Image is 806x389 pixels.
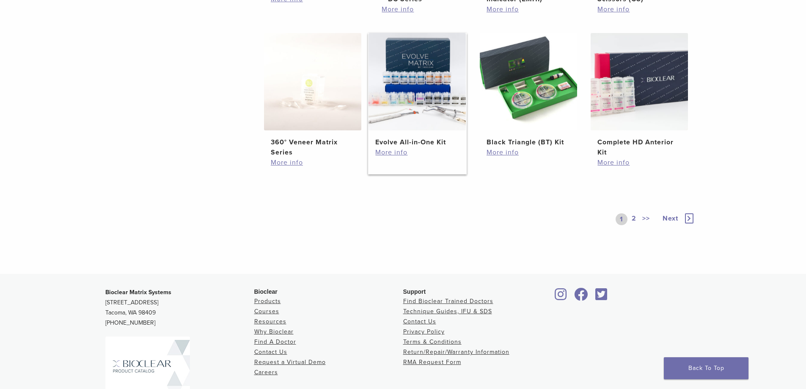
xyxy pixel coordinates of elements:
[403,318,436,325] a: Contact Us
[663,214,678,223] span: Next
[254,338,296,345] a: Find A Doctor
[271,157,355,168] a: More info
[403,298,493,305] a: Find Bioclear Trained Doctors
[641,213,652,225] a: >>
[254,369,278,376] a: Careers
[597,4,681,14] a: More info
[375,147,459,157] a: More info
[664,357,748,379] a: Back To Top
[254,288,278,295] span: Bioclear
[616,213,627,225] a: 1
[369,33,466,130] img: Evolve All-in-One Kit
[254,298,281,305] a: Products
[368,33,467,147] a: Evolve All-in-One KitEvolve All-in-One Kit
[105,287,254,328] p: [STREET_ADDRESS] Tacoma, WA 98409 [PHONE_NUMBER]
[480,33,577,130] img: Black Triangle (BT) Kit
[597,157,681,168] a: More info
[254,318,286,325] a: Resources
[593,293,611,301] a: Bioclear
[403,348,509,356] a: Return/Repair/Warranty Information
[590,33,689,157] a: Complete HD Anterior KitComplete HD Anterior Kit
[382,4,465,14] a: More info
[375,137,459,147] h2: Evolve All-in-One Kit
[403,359,461,366] a: RMA Request Form
[479,33,578,147] a: Black Triangle (BT) KitBlack Triangle (BT) Kit
[403,328,445,335] a: Privacy Policy
[271,137,355,157] h2: 360° Veneer Matrix Series
[254,359,326,366] a: Request a Virtual Demo
[572,293,591,301] a: Bioclear
[254,328,294,335] a: Why Bioclear
[591,33,688,130] img: Complete HD Anterior Kit
[403,308,492,315] a: Technique Guides, IFU & SDS
[403,288,426,295] span: Support
[264,33,362,157] a: 360° Veneer Matrix Series360° Veneer Matrix Series
[105,289,171,296] strong: Bioclear Matrix Systems
[403,338,462,345] a: Terms & Conditions
[552,293,570,301] a: Bioclear
[487,147,570,157] a: More info
[254,348,287,356] a: Contact Us
[487,4,570,14] a: More info
[597,137,681,157] h2: Complete HD Anterior Kit
[264,33,361,130] img: 360° Veneer Matrix Series
[630,213,638,225] a: 2
[254,308,279,315] a: Courses
[487,137,570,147] h2: Black Triangle (BT) Kit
